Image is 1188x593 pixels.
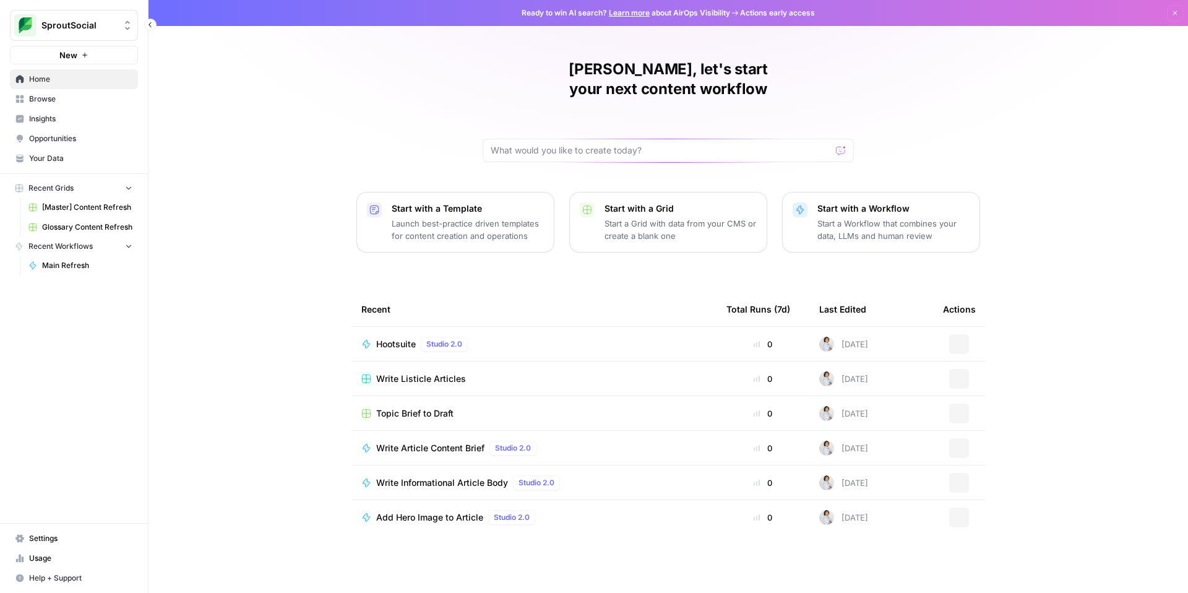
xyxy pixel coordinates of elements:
[10,89,138,109] a: Browse
[819,441,834,456] img: jknv0oczz1bkybh4cpsjhogg89cj
[819,371,834,386] img: jknv0oczz1bkybh4cpsjhogg89cj
[10,237,138,256] button: Recent Workflows
[740,7,815,19] span: Actions early access
[361,441,707,456] a: Write Article Content BriefStudio 2.0
[819,371,868,386] div: [DATE]
[726,442,799,454] div: 0
[14,14,37,37] img: SproutSocial Logo
[726,373,799,385] div: 0
[10,129,138,149] a: Opportunities
[361,475,707,490] a: Write Informational Article BodyStudio 2.0
[361,337,707,352] a: HootsuiteStudio 2.0
[42,260,132,271] span: Main Refresh
[817,202,970,215] p: Start with a Workflow
[356,192,554,253] button: Start with a TemplateLaunch best-practice driven templates for content creation and operations
[819,337,868,352] div: [DATE]
[726,338,799,350] div: 0
[494,512,530,523] span: Studio 2.0
[819,406,868,421] div: [DATE]
[10,529,138,548] a: Settings
[29,553,132,564] span: Usage
[29,153,132,164] span: Your Data
[726,477,799,489] div: 0
[28,183,74,194] span: Recent Grids
[28,241,93,252] span: Recent Workflows
[23,197,138,217] a: [Master] Content Refresh
[495,443,531,454] span: Studio 2.0
[426,339,462,350] span: Studio 2.0
[10,10,138,41] button: Workspace: SproutSocial
[29,133,132,144] span: Opportunities
[10,69,138,89] a: Home
[819,441,868,456] div: [DATE]
[605,217,757,242] p: Start a Grid with data from your CMS or create a blank one
[376,338,416,350] span: Hootsuite
[10,568,138,588] button: Help + Support
[29,93,132,105] span: Browse
[609,8,650,17] a: Learn more
[726,292,790,326] div: Total Runs (7d)
[817,217,970,242] p: Start a Workflow that combines your data, LLMs and human review
[23,217,138,237] a: Glossary Content Refresh
[29,74,132,85] span: Home
[29,533,132,544] span: Settings
[819,406,834,421] img: jknv0oczz1bkybh4cpsjhogg89cj
[42,222,132,233] span: Glossary Content Refresh
[819,337,834,352] img: jknv0oczz1bkybh4cpsjhogg89cj
[10,179,138,197] button: Recent Grids
[726,511,799,524] div: 0
[376,442,484,454] span: Write Article Content Brief
[42,202,132,213] span: [Master] Content Refresh
[376,407,454,420] span: Topic Brief to Draft
[361,373,707,385] a: Write Listicle Articles
[23,256,138,275] a: Main Refresh
[392,202,544,215] p: Start with a Template
[376,511,483,524] span: Add Hero Image to Article
[819,510,868,525] div: [DATE]
[782,192,980,253] button: Start with a WorkflowStart a Workflow that combines your data, LLMs and human review
[819,292,866,326] div: Last Edited
[522,7,730,19] span: Ready to win AI search? about AirOps Visibility
[519,477,554,488] span: Studio 2.0
[943,292,976,326] div: Actions
[59,49,77,61] span: New
[10,109,138,129] a: Insights
[10,548,138,568] a: Usage
[376,477,508,489] span: Write Informational Article Body
[605,202,757,215] p: Start with a Grid
[392,217,544,242] p: Launch best-practice driven templates for content creation and operations
[10,46,138,64] button: New
[361,292,707,326] div: Recent
[569,192,767,253] button: Start with a GridStart a Grid with data from your CMS or create a blank one
[29,573,132,584] span: Help + Support
[483,59,854,99] h1: [PERSON_NAME], let's start your next content workflow
[29,113,132,124] span: Insights
[10,149,138,168] a: Your Data
[361,510,707,525] a: Add Hero Image to ArticleStudio 2.0
[376,373,466,385] span: Write Listicle Articles
[819,475,868,490] div: [DATE]
[819,510,834,525] img: jknv0oczz1bkybh4cpsjhogg89cj
[819,475,834,490] img: jknv0oczz1bkybh4cpsjhogg89cj
[41,19,116,32] span: SproutSocial
[491,144,831,157] input: What would you like to create today?
[726,407,799,420] div: 0
[361,407,707,420] a: Topic Brief to Draft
